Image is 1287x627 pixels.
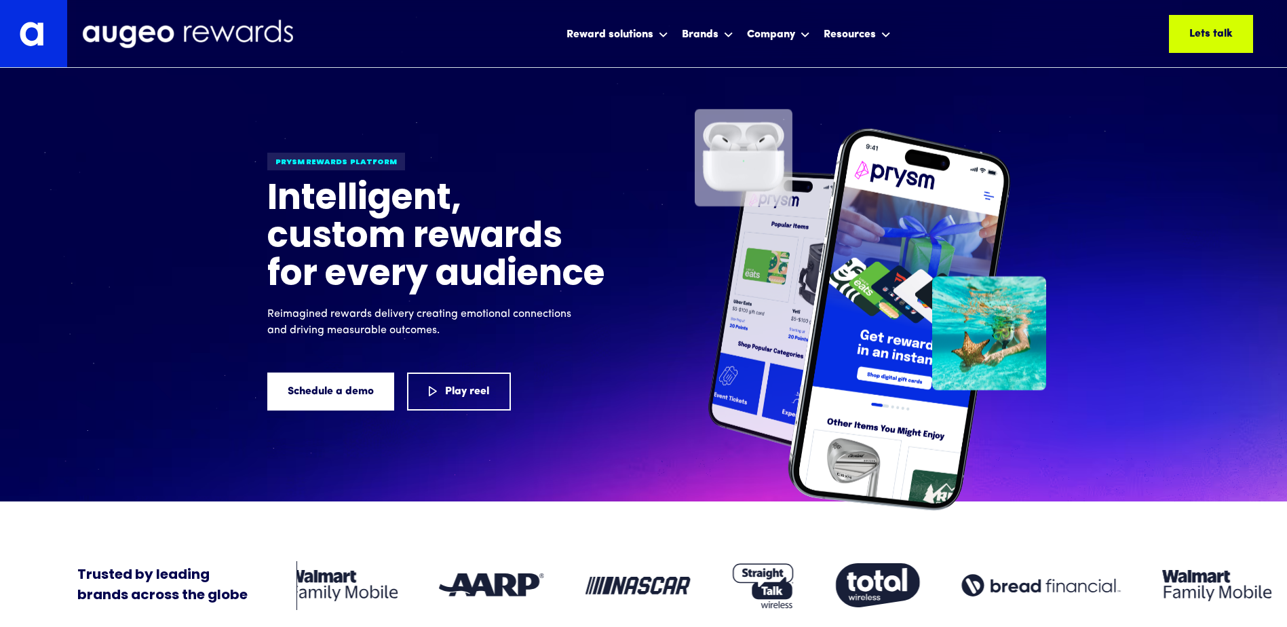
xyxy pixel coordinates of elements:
[407,373,511,411] a: Play reel
[747,26,795,43] div: Company
[267,306,579,339] p: Reimagined rewards delivery creating emotional connections and driving measurable outcomes.
[682,26,718,43] div: Brands
[1169,15,1253,53] a: Lets talk
[267,181,607,295] h1: Intelligent, custom rewards for every audience
[288,570,398,601] img: Client logo: Walmart Family Mobile
[1162,570,1271,601] img: Client logo: Walmart Family Mobile
[563,16,672,52] div: Reward solutions
[267,373,394,411] a: Schedule a demo
[566,26,653,43] div: Reward solutions
[267,153,405,170] div: Prysm Rewards platform
[744,16,813,52] div: Company
[824,26,876,43] div: Resources
[678,16,737,52] div: Brands
[77,565,248,606] div: Trusted by leading brands across the globe
[820,16,894,52] div: Resources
